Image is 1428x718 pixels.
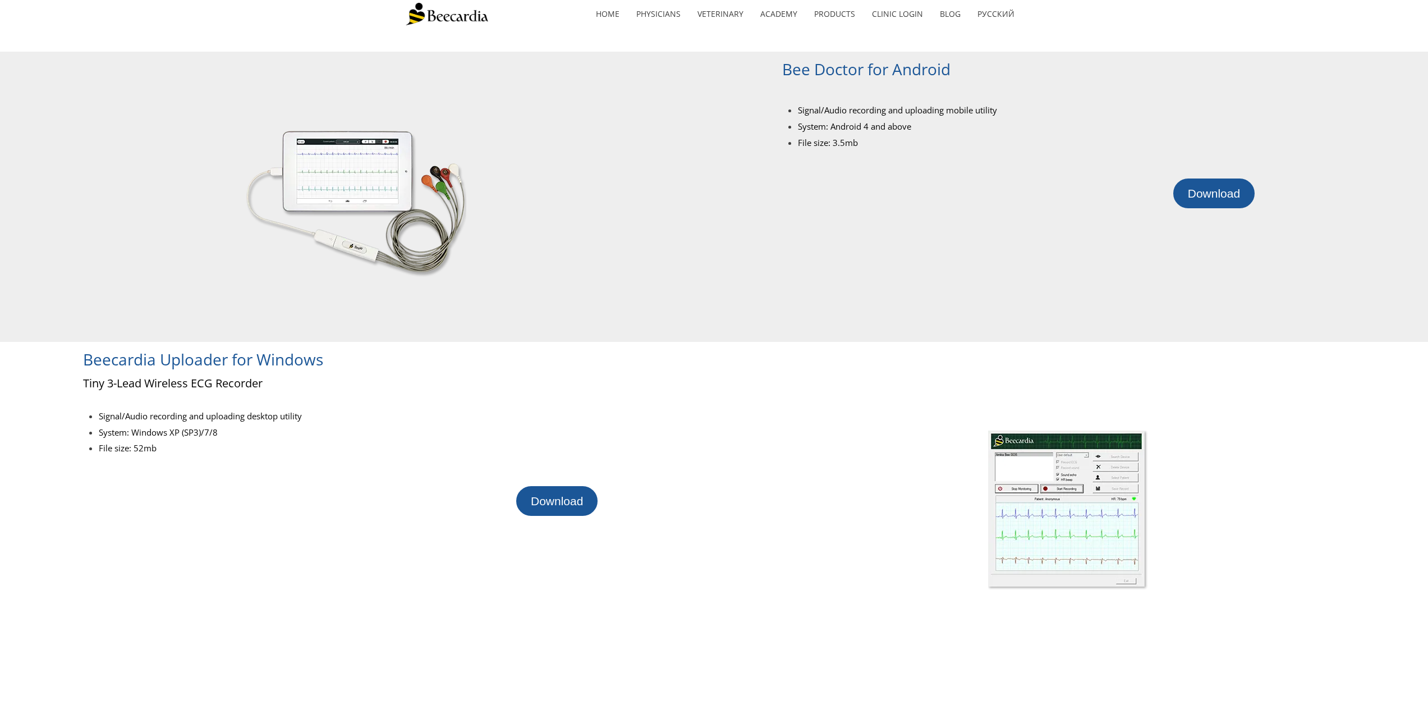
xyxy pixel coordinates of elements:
[1188,187,1240,200] span: Download
[83,376,263,391] span: Tiny 3-Lead Wireless ECG Recorder
[806,1,864,27] a: Products
[99,410,302,422] span: Signal/Audio recording and uploading desktop utility
[99,442,157,454] span: File size: 52mb
[798,104,997,116] span: Signal/Audio recording and uploading mobile utility
[969,1,1023,27] a: Русский
[516,486,598,516] a: Download
[628,1,689,27] a: Physicians
[798,121,911,132] span: System: Android 4 and above
[531,495,583,507] span: Download
[689,1,752,27] a: Veterinary
[99,427,218,438] span: System: Windows XP (SP3)/7/8
[864,1,931,27] a: Clinic Login
[798,137,858,148] span: File size: 3.5mb
[587,1,628,27] a: home
[931,1,969,27] a: Blog
[83,349,323,370] span: Beecardia Uploader for Windows
[406,3,488,25] img: Beecardia
[1173,179,1255,208] a: Download
[752,1,806,27] a: Academy
[782,58,951,80] span: Bee Doctor for Android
